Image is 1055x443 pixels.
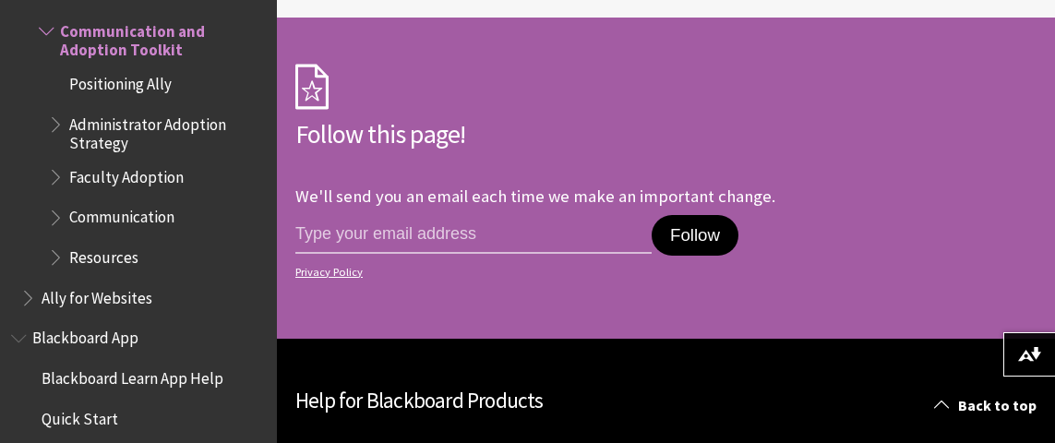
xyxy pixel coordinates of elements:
span: Administrator Adoption Strategy [69,109,264,152]
span: Blackboard App [32,323,138,348]
span: Blackboard Learn App Help [42,363,223,388]
button: Follow [652,215,738,256]
h2: Help for Blackboard Products [295,385,1037,417]
span: Quick Start [42,403,118,428]
a: Back to top [920,389,1055,423]
span: Resources [69,242,138,267]
span: Ally for Websites [42,282,152,307]
img: Subscription Icon [295,64,329,110]
span: Faculty Adoption [69,162,184,186]
span: Positioning Ally [69,68,172,93]
p: We'll send you an email each time we make an important change. [295,186,775,207]
span: Communication [69,202,174,227]
a: Privacy Policy [295,266,844,279]
span: Communication and Adoption Toolkit [60,16,264,59]
input: email address [295,215,652,254]
h2: Follow this page! [295,114,849,153]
